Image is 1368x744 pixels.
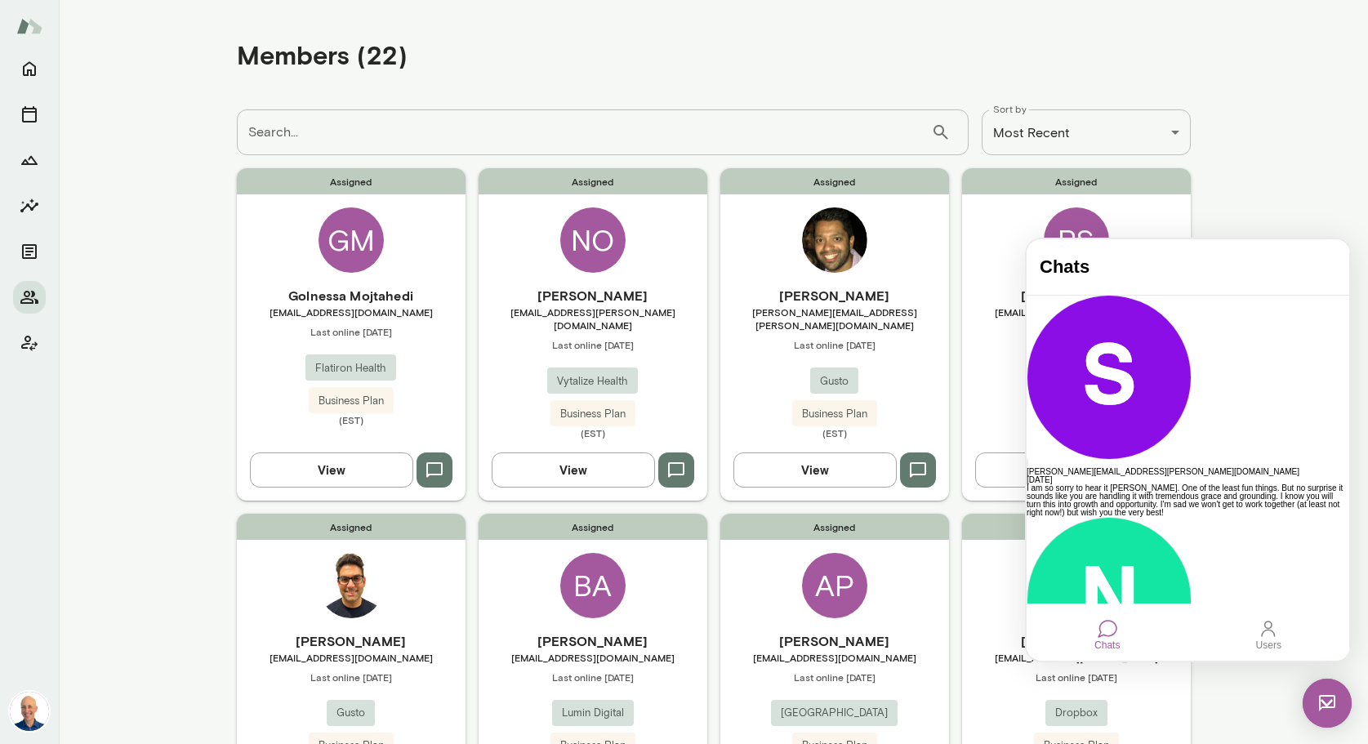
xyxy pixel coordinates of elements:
[237,514,466,540] span: Assigned
[68,399,93,411] div: Chats
[1044,207,1109,273] div: RS
[237,39,408,70] h4: Members (22)
[13,144,46,176] button: Growth Plan
[810,373,858,390] span: Gusto
[250,452,413,487] button: View
[720,651,949,664] span: [EMAIL_ADDRESS][DOMAIN_NAME]
[13,98,46,131] button: Sessions
[237,286,466,305] h6: Golnessa Mojtahedi
[962,168,1191,194] span: Assigned
[733,452,897,487] button: View
[237,305,466,319] span: [EMAIL_ADDRESS][DOMAIN_NAME]
[720,286,949,305] h6: [PERSON_NAME]
[962,670,1191,684] span: Last online [DATE]
[962,305,1191,319] span: [EMAIL_ADDRESS][DOMAIN_NAME]
[962,413,1191,426] span: (CST)
[479,514,707,540] span: Assigned
[802,207,867,273] img: Keith Barrett
[13,52,46,85] button: Home
[13,327,46,359] button: Client app
[319,207,384,273] div: GM
[720,338,949,351] span: Last online [DATE]
[560,553,626,618] div: BA
[550,406,635,422] span: Business Plan
[492,452,655,487] button: View
[309,393,394,409] span: Business Plan
[975,452,1139,487] button: View
[479,338,707,351] span: Last online [DATE]
[237,651,466,664] span: [EMAIL_ADDRESS][DOMAIN_NAME]
[962,651,1191,664] span: [EMAIL_ADDRESS][DOMAIN_NAME]
[479,286,707,305] h6: [PERSON_NAME]
[16,11,42,42] img: Mento
[305,360,396,376] span: Flatiron Health
[10,692,49,731] img: Mark Lazen
[771,705,898,721] span: [GEOGRAPHIC_DATA]
[962,514,1191,540] span: Assigned
[327,705,375,721] span: Gusto
[962,631,1191,651] h6: [PERSON_NAME]
[720,631,949,651] h6: [PERSON_NAME]
[720,168,949,194] span: Assigned
[720,514,949,540] span: Assigned
[319,553,384,618] img: Aman Bhatia
[982,109,1191,155] div: Most Recent
[13,17,310,38] h4: Chats
[720,305,949,332] span: [PERSON_NAME][EMAIL_ADDRESS][PERSON_NAME][DOMAIN_NAME]
[232,380,252,399] div: Users
[547,373,638,390] span: Vytalize Health
[993,102,1027,116] label: Sort by
[479,651,707,664] span: [EMAIL_ADDRESS][DOMAIN_NAME]
[479,305,707,332] span: [EMAIL_ADDRESS][PERSON_NAME][DOMAIN_NAME]
[552,705,634,721] span: Lumin Digital
[962,325,1191,338] span: Last online [DATE]
[1045,705,1107,721] span: Dropbox
[13,281,46,314] button: Members
[479,426,707,439] span: (EST)
[237,325,466,338] span: Last online [DATE]
[802,553,867,618] div: AP
[237,413,466,426] span: (EST)
[237,168,466,194] span: Assigned
[13,189,46,222] button: Insights
[479,670,707,684] span: Last online [DATE]
[13,235,46,268] button: Documents
[237,670,466,684] span: Last online [DATE]
[479,168,707,194] span: Assigned
[720,670,949,684] span: Last online [DATE]
[962,286,1191,305] h6: [PERSON_NAME]
[560,207,626,273] div: NO
[792,406,877,422] span: Business Plan
[71,380,91,399] div: Chats
[229,399,255,411] div: Users
[720,426,949,439] span: (EST)
[237,631,466,651] h6: [PERSON_NAME]
[479,631,707,651] h6: [PERSON_NAME]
